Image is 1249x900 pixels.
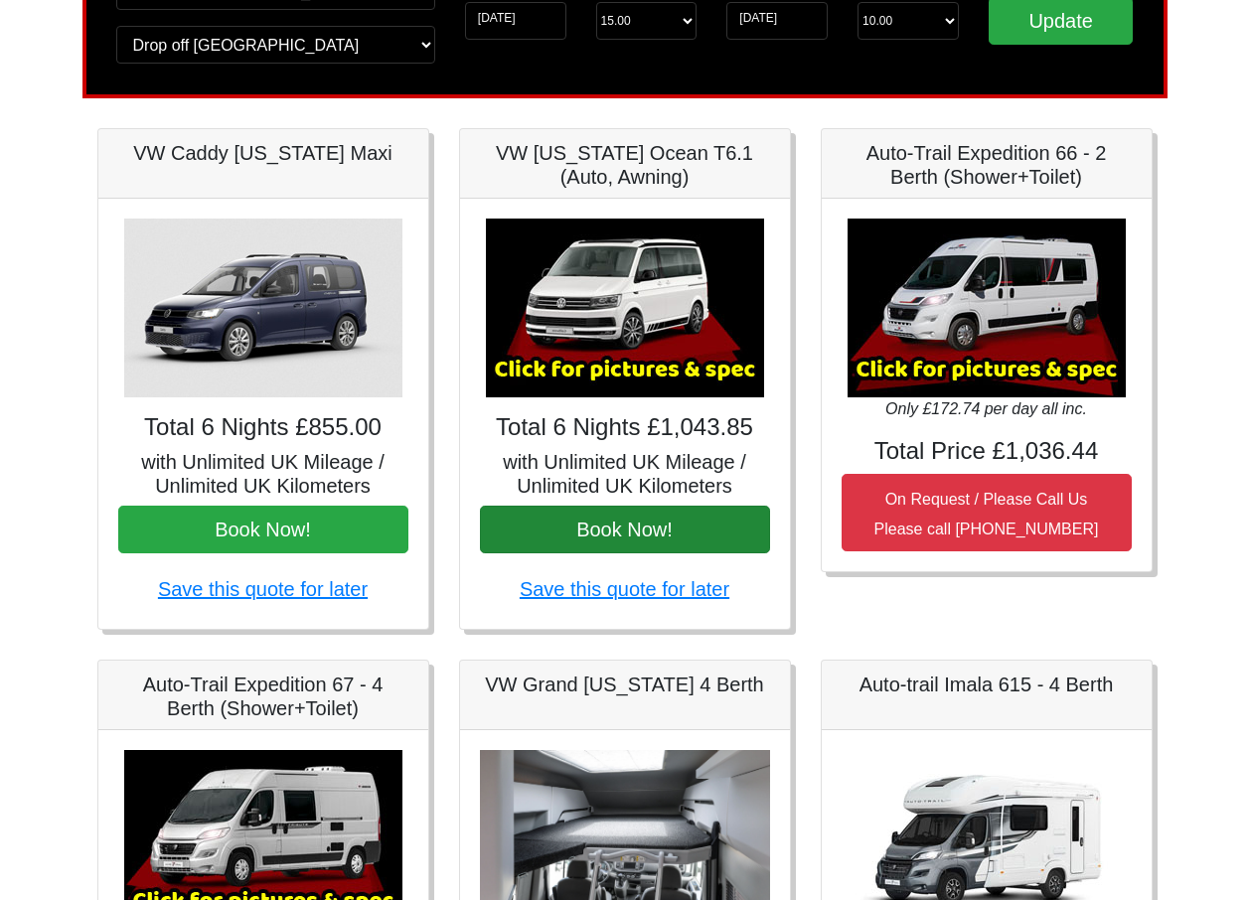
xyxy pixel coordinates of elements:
small: On Request / Please Call Us Please call [PHONE_NUMBER] [874,491,1099,537]
h4: Total Price £1,036.44 [842,437,1132,466]
h5: Auto-trail Imala 615 - 4 Berth [842,673,1132,696]
a: Save this quote for later [520,578,729,600]
img: VW California Ocean T6.1 (Auto, Awning) [486,219,764,397]
button: Book Now! [480,506,770,553]
h5: VW Caddy [US_STATE] Maxi [118,141,408,165]
h4: Total 6 Nights £855.00 [118,413,408,442]
button: Book Now! [118,506,408,553]
button: On Request / Please Call UsPlease call [PHONE_NUMBER] [842,474,1132,551]
h5: with Unlimited UK Mileage / Unlimited UK Kilometers [118,450,408,498]
h5: VW [US_STATE] Ocean T6.1 (Auto, Awning) [480,141,770,189]
a: Save this quote for later [158,578,368,600]
img: VW Caddy California Maxi [124,219,402,397]
i: Only £172.74 per day all inc. [885,400,1087,417]
h5: VW Grand [US_STATE] 4 Berth [480,673,770,696]
input: Return Date [726,2,828,40]
h5: with Unlimited UK Mileage / Unlimited UK Kilometers [480,450,770,498]
h4: Total 6 Nights £1,043.85 [480,413,770,442]
h5: Auto-Trail Expedition 67 - 4 Berth (Shower+Toilet) [118,673,408,720]
img: Auto-Trail Expedition 66 - 2 Berth (Shower+Toilet) [848,219,1126,397]
input: Start Date [465,2,566,40]
h5: Auto-Trail Expedition 66 - 2 Berth (Shower+Toilet) [842,141,1132,189]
